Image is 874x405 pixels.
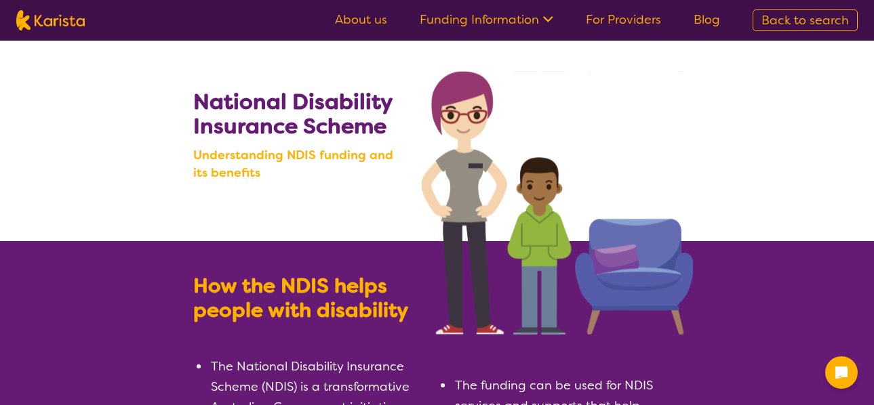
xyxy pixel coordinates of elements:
a: Back to search [753,9,858,31]
b: Understanding NDIS funding and its benefits [193,146,410,182]
b: National Disability Insurance Scheme [193,87,392,140]
img: Karista logo [16,10,85,30]
span: Back to search [761,12,849,28]
a: Funding Information [420,12,553,28]
a: About us [335,12,387,28]
a: For Providers [586,12,661,28]
b: How the NDIS helps people with disability [193,272,408,324]
img: Search NDIS services with Karista [422,71,693,335]
a: Blog [694,12,720,28]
